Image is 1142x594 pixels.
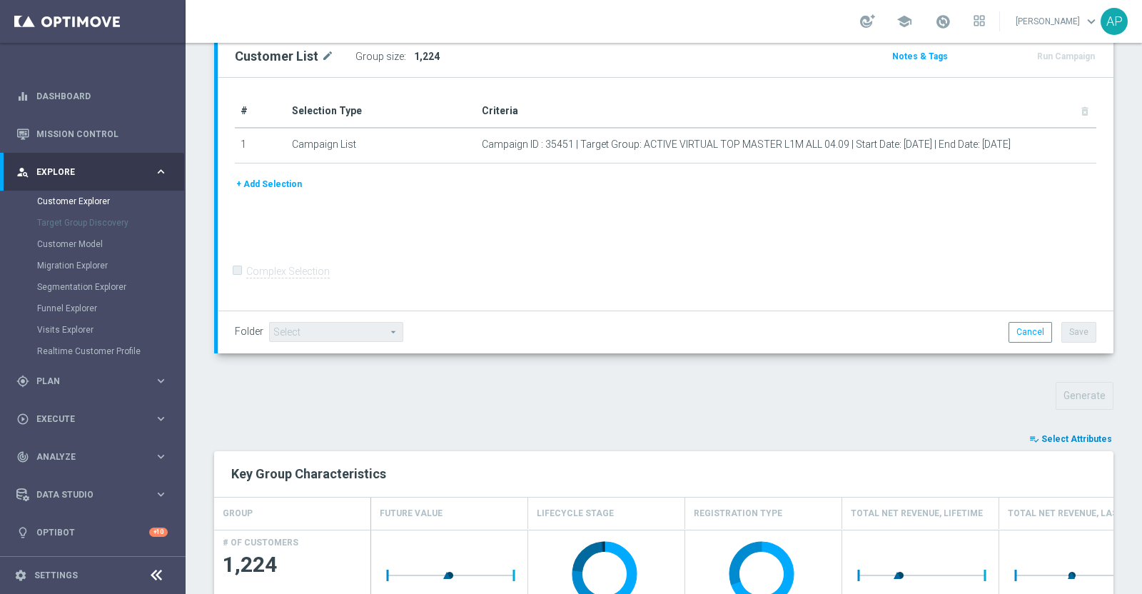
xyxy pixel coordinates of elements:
[896,14,912,29] span: school
[1014,11,1101,32] a: [PERSON_NAME]keyboard_arrow_down
[223,538,298,548] h4: # OF CUSTOMERS
[16,115,168,153] div: Mission Control
[355,51,404,63] label: Group size
[16,451,168,463] button: track_changes Analyze keyboard_arrow_right
[36,168,154,176] span: Explore
[694,501,782,526] h4: Registration Type
[16,450,29,463] i: track_changes
[16,527,168,538] button: lightbulb Optibot +10
[851,501,983,526] h4: Total Net Revenue, Lifetime
[1029,434,1039,444] i: playlist_add_check
[235,128,286,163] td: 1
[37,281,148,293] a: Segmentation Explorer
[16,375,154,388] div: Plan
[16,166,154,178] div: Explore
[16,129,168,140] button: Mission Control
[235,176,303,192] button: + Add Selection
[37,346,148,357] a: Realtime Customer Profile
[16,413,154,426] div: Execute
[16,526,29,539] i: lightbulb
[16,413,168,425] button: play_circle_outline Execute keyboard_arrow_right
[482,139,1011,151] span: Campaign ID : 35451 | Target Group: ACTIVE VIRTUAL TOP MASTER L1M ALL 04.09 | Start Date: [DATE] ...
[482,105,518,116] span: Criteria
[16,166,168,178] button: person_search Explore keyboard_arrow_right
[36,513,149,551] a: Optibot
[36,77,168,115] a: Dashboard
[246,265,330,278] label: Complex Selection
[16,450,154,463] div: Analyze
[16,91,168,102] button: equalizer Dashboard
[1028,431,1113,447] button: playlist_add_check Select Attributes
[223,551,363,579] span: 1,224
[37,298,184,319] div: Funnel Explorer
[37,196,148,207] a: Customer Explorer
[36,115,168,153] a: Mission Control
[154,374,168,388] i: keyboard_arrow_right
[235,95,286,128] th: #
[1056,382,1113,410] button: Generate
[414,51,440,62] span: 1,224
[37,233,184,255] div: Customer Model
[36,415,154,423] span: Execute
[223,501,253,526] h4: GROUP
[154,488,168,501] i: keyboard_arrow_right
[235,48,318,65] h2: Customer List
[16,376,168,387] button: gps_fixed Plan keyboard_arrow_right
[37,238,148,250] a: Customer Model
[286,95,476,128] th: Selection Type
[16,513,168,551] div: Optibot
[34,571,78,580] a: Settings
[16,166,29,178] i: person_search
[891,49,949,64] button: Notes & Tags
[36,490,154,499] span: Data Studio
[1083,14,1099,29] span: keyboard_arrow_down
[37,276,184,298] div: Segmentation Explorer
[16,375,29,388] i: gps_fixed
[286,128,476,163] td: Campaign List
[537,501,614,526] h4: Lifecycle Stage
[404,51,406,63] label: :
[36,453,154,461] span: Analyze
[16,413,29,426] i: play_circle_outline
[321,48,334,65] i: mode_edit
[37,255,184,276] div: Migration Explorer
[154,165,168,178] i: keyboard_arrow_right
[154,412,168,426] i: keyboard_arrow_right
[154,450,168,463] i: keyboard_arrow_right
[16,77,168,115] div: Dashboard
[14,569,27,582] i: settings
[37,303,148,314] a: Funnel Explorer
[37,260,148,271] a: Migration Explorer
[1041,434,1112,444] span: Select Attributes
[16,489,168,500] button: Data Studio keyboard_arrow_right
[16,488,154,501] div: Data Studio
[149,528,168,537] div: +10
[231,465,1096,483] h2: Key Group Characteristics
[1009,322,1052,342] button: Cancel
[37,324,148,336] a: Visits Explorer
[380,501,443,526] h4: Future Value
[1061,322,1096,342] button: Save
[37,212,184,233] div: Target Group Discovery
[16,90,29,103] i: equalizer
[36,377,154,386] span: Plan
[37,191,184,212] div: Customer Explorer
[1101,8,1128,35] div: AP
[235,326,263,338] label: Folder
[37,319,184,341] div: Visits Explorer
[37,341,184,362] div: Realtime Customer Profile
